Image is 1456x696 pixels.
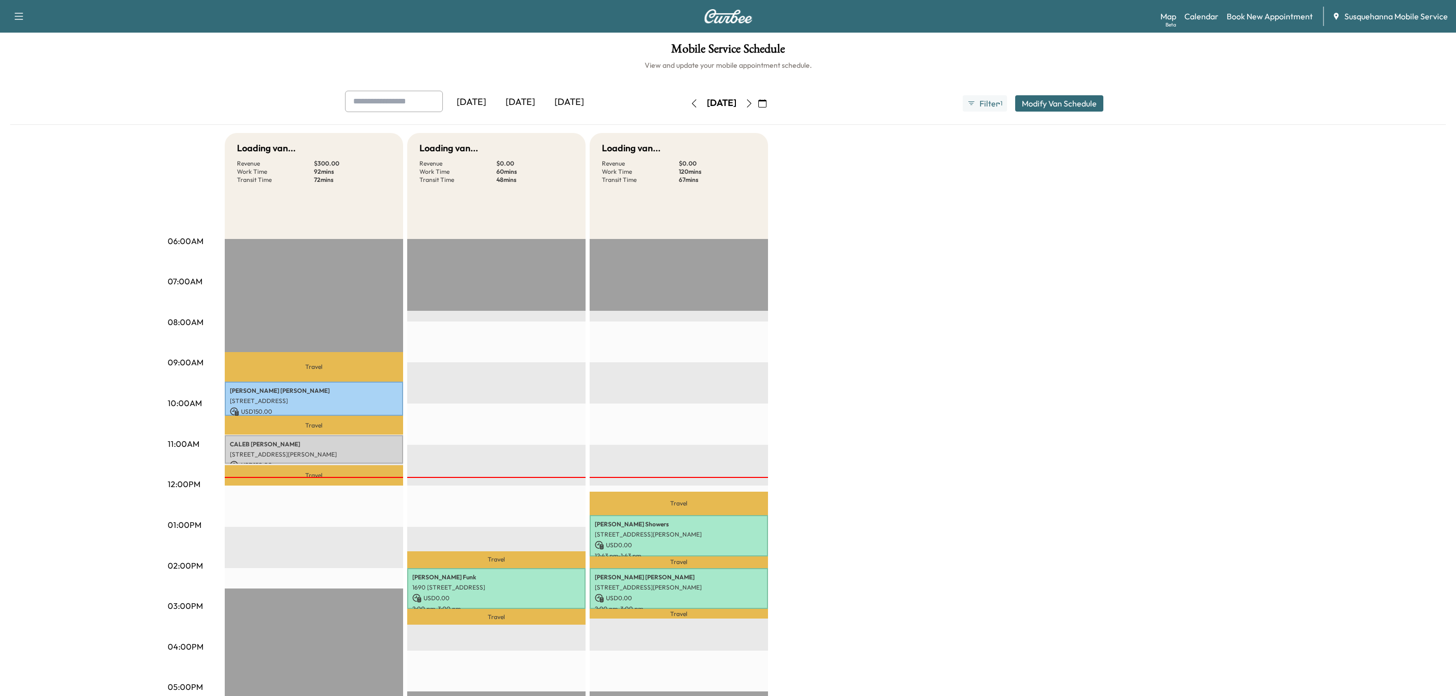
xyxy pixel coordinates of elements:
[412,583,580,592] p: 1690 [STREET_ADDRESS]
[230,407,398,416] p: USD 150.00
[314,168,391,176] p: 92 mins
[168,519,201,531] p: 01:00PM
[314,159,391,168] p: $ 300.00
[168,600,203,612] p: 03:00PM
[419,141,478,155] h5: Loading van...
[225,416,403,435] p: Travel
[225,352,403,382] p: Travel
[412,594,580,603] p: USD 0.00
[963,95,1007,112] button: Filter●1
[168,356,203,368] p: 09:00AM
[595,573,763,581] p: [PERSON_NAME] [PERSON_NAME]
[679,176,756,184] p: 67 mins
[595,594,763,603] p: USD 0.00
[496,159,573,168] p: $ 0.00
[1000,99,1002,108] span: 1
[496,176,573,184] p: 48 mins
[314,176,391,184] p: 72 mins
[590,556,768,568] p: Travel
[602,141,660,155] h5: Loading van...
[1344,10,1448,22] span: Susquehanna Mobile Service
[496,91,545,114] div: [DATE]
[419,176,496,184] p: Transit Time
[168,397,202,409] p: 10:00AM
[602,176,679,184] p: Transit Time
[998,101,1000,106] span: ●
[407,551,586,568] p: Travel
[168,640,203,653] p: 04:00PM
[595,520,763,528] p: [PERSON_NAME] Showers
[590,609,768,619] p: Travel
[1160,10,1176,22] a: MapBeta
[590,492,768,515] p: Travel
[980,97,998,110] span: Filter
[679,168,756,176] p: 120 mins
[230,440,398,448] p: CALEB [PERSON_NAME]
[595,552,763,560] p: 12:43 pm - 1:43 pm
[679,159,756,168] p: $ 0.00
[230,397,398,405] p: [STREET_ADDRESS]
[407,609,586,625] p: Travel
[496,168,573,176] p: 60 mins
[168,559,203,572] p: 02:00PM
[602,159,679,168] p: Revenue
[419,159,496,168] p: Revenue
[602,168,679,176] p: Work Time
[545,91,594,114] div: [DATE]
[168,478,200,490] p: 12:00PM
[412,605,580,613] p: 2:00 pm - 3:00 pm
[237,141,296,155] h5: Loading van...
[168,316,203,328] p: 08:00AM
[237,176,314,184] p: Transit Time
[1015,95,1103,112] button: Modify Van Schedule
[10,60,1446,70] h6: View and update your mobile appointment schedule.
[447,91,496,114] div: [DATE]
[237,168,314,176] p: Work Time
[230,461,398,470] p: USD 150.00
[595,605,763,613] p: 2:00 pm - 3:00 pm
[595,530,763,539] p: [STREET_ADDRESS][PERSON_NAME]
[595,541,763,550] p: USD 0.00
[412,573,580,581] p: [PERSON_NAME] Funk
[1184,10,1219,22] a: Calendar
[168,275,202,287] p: 07:00AM
[168,681,203,693] p: 05:00PM
[707,97,736,110] div: [DATE]
[595,583,763,592] p: [STREET_ADDRESS][PERSON_NAME]
[168,235,203,247] p: 06:00AM
[225,465,403,486] p: Travel
[168,438,199,450] p: 11:00AM
[1227,10,1313,22] a: Book New Appointment
[230,450,398,459] p: [STREET_ADDRESS][PERSON_NAME]
[1166,21,1176,29] div: Beta
[10,43,1446,60] h1: Mobile Service Schedule
[237,159,314,168] p: Revenue
[704,9,753,23] img: Curbee Logo
[230,387,398,395] p: [PERSON_NAME] [PERSON_NAME]
[419,168,496,176] p: Work Time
